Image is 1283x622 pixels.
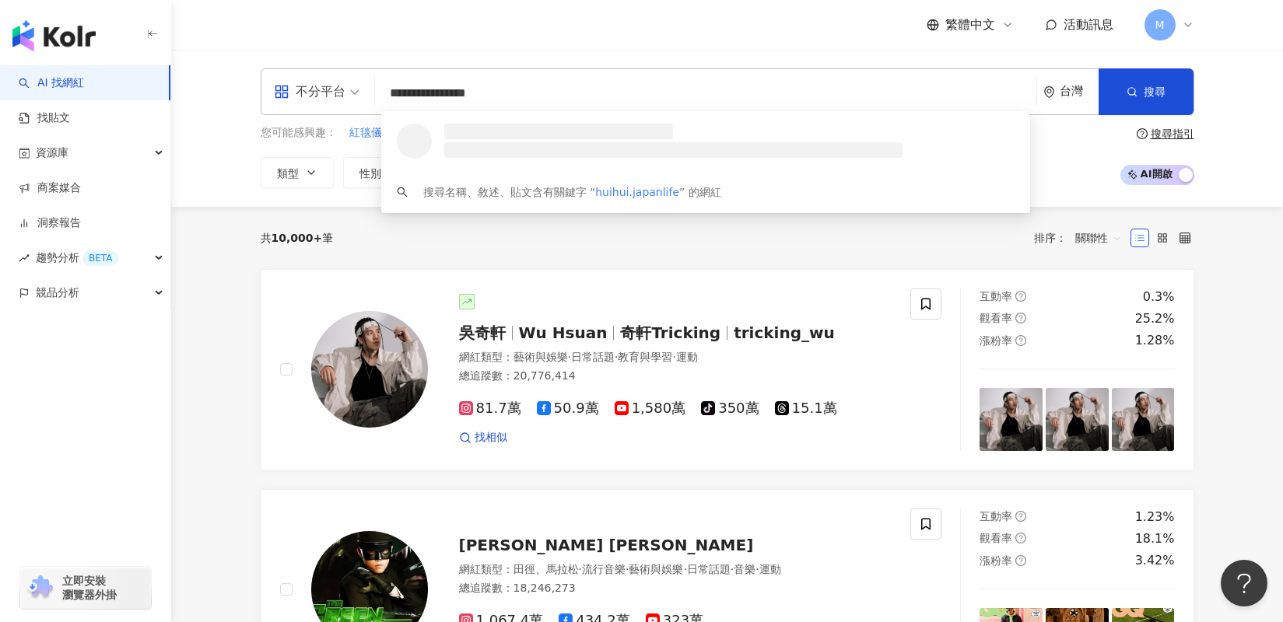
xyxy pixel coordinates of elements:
[1015,335,1026,346] span: question-circle
[12,20,96,51] img: logo
[672,351,675,363] span: ·
[1135,310,1175,327] div: 25.2%
[459,536,754,554] span: [PERSON_NAME] [PERSON_NAME]
[459,581,892,596] div: 總追蹤數 ： 18,246,273
[701,400,759,417] span: 350萬
[1015,291,1026,302] span: question-circle
[19,110,70,126] a: 找貼文
[261,232,334,244] div: 共 筆
[1151,128,1194,140] div: 搜尋指引
[1099,68,1194,115] button: 搜尋
[36,135,68,170] span: 資源庫
[1015,555,1026,566] span: question-circle
[459,350,892,365] div: 網紅類型 ：
[629,563,683,575] span: 藝術與娛樂
[582,563,626,575] span: 流行音樂
[1112,388,1175,451] img: post-image
[459,323,506,342] span: 吳奇軒
[615,400,686,417] span: 1,580萬
[1075,225,1122,250] span: 關聯性
[459,369,892,384] div: 總追蹤數 ： 20,776,414
[537,400,599,417] span: 50.9萬
[626,563,629,575] span: ·
[775,400,837,417] span: 15.1萬
[514,351,568,363] span: 藝術與娛樂
[980,312,1012,324] span: 觀看率
[397,187,408,197] span: search
[1137,128,1148,139] span: question-circle
[475,430,507,446] span: 找相似
[755,563,759,575] span: ·
[615,351,618,363] span: ·
[579,563,582,575] span: ·
[25,575,55,600] img: chrome extension
[980,388,1043,451] img: post-image
[980,554,1012,567] span: 漲粉率
[311,311,428,428] img: KOL Avatar
[19,253,30,264] span: rise
[980,290,1012,302] span: 互動率
[1144,86,1166,98] span: 搜尋
[1135,530,1175,547] div: 18.1%
[676,351,698,363] span: 運動
[1064,17,1113,32] span: 活動訊息
[568,351,571,363] span: ·
[261,157,334,188] button: 類型
[20,567,151,609] a: chrome extension立即安裝 瀏覽器外掛
[1135,552,1175,569] div: 3.42%
[423,183,721,201] div: 搜尋名稱、敘述、貼文含有關鍵字 “ ” 的網紅
[272,232,323,244] span: 10,000+
[980,334,1012,347] span: 漲粉率
[261,125,337,141] span: 您可能感興趣：
[618,351,672,363] span: 教育與學習
[1143,288,1175,306] div: 0.3%
[459,562,892,578] div: 網紅類型 ：
[1015,533,1026,543] span: question-circle
[1155,16,1164,33] span: M
[274,79,345,104] div: 不分平台
[1060,85,1099,98] div: 台灣
[274,84,289,100] span: appstore
[349,125,393,141] span: 紅毯儀式
[759,563,781,575] span: 運動
[1135,332,1175,349] div: 1.28%
[343,157,416,188] button: 性別
[1034,225,1131,250] div: 排序：
[945,16,995,33] span: 繁體中文
[731,563,734,575] span: ·
[683,563,686,575] span: ·
[595,186,679,198] span: huihui.japanlife
[1015,313,1026,323] span: question-circle
[459,430,507,446] a: 找相似
[1043,86,1055,98] span: environment
[62,574,117,602] span: 立即安裝 瀏覽器外掛
[514,563,579,575] span: 田徑、馬拉松
[459,400,521,417] span: 81.7萬
[261,269,1194,470] a: KOL Avatar吳奇軒Wu Hsuan奇軒Trickingtricking_wu網紅類型：藝術與娛樂·日常話題·教育與學習·運動總追蹤數：20,776,41481.7萬50.9萬1,580萬...
[1046,388,1109,451] img: post-image
[349,124,394,142] button: 紅毯儀式
[687,563,731,575] span: 日常話題
[734,323,835,342] span: tricking_wu
[1015,511,1026,522] span: question-circle
[980,510,1012,522] span: 互動率
[19,75,84,91] a: searchAI 找網紅
[19,215,81,231] a: 洞察報告
[571,351,615,363] span: 日常話題
[359,167,381,180] span: 性別
[36,275,79,310] span: 競品分析
[620,323,720,342] span: 奇軒Tricking
[519,323,608,342] span: Wu Hsuan
[1221,560,1267,606] iframe: Help Scout Beacon - Open
[36,240,118,275] span: 趨勢分析
[19,180,81,196] a: 商案媒合
[277,167,299,180] span: 類型
[1135,508,1175,526] div: 1.23%
[734,563,755,575] span: 音樂
[980,532,1012,544] span: 觀看率
[82,250,118,266] div: BETA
